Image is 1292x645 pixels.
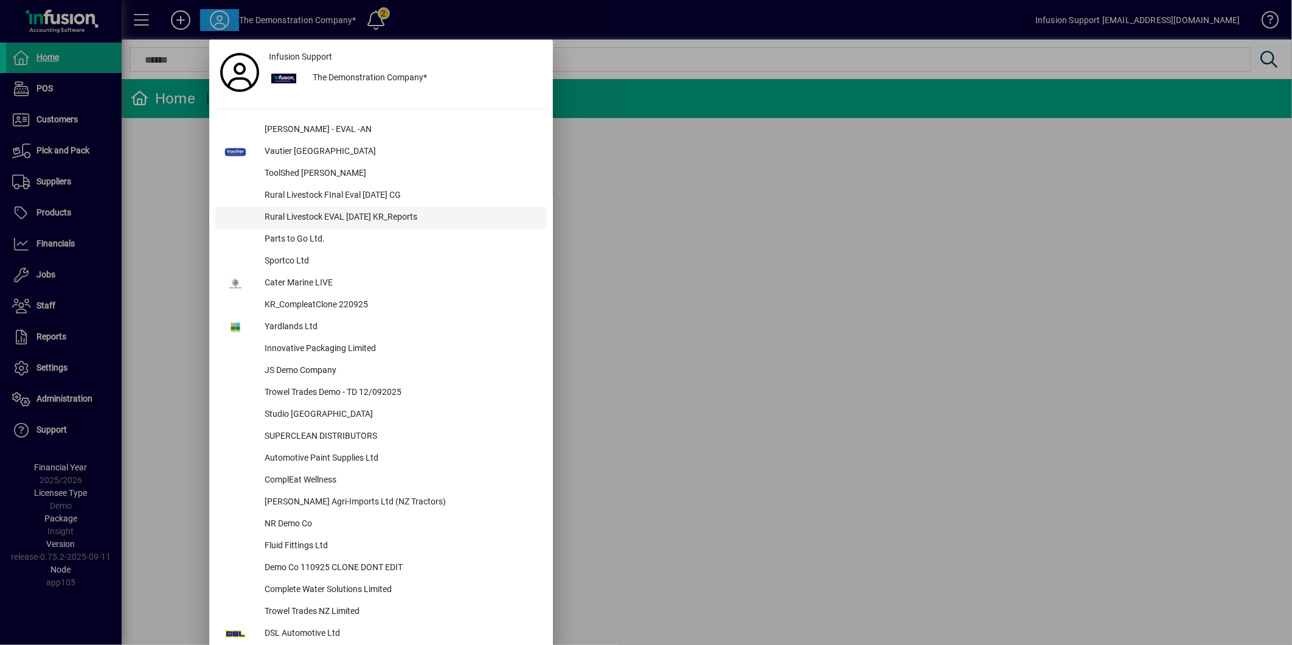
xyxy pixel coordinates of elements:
[215,448,547,470] button: Automotive Paint Supplies Ltd
[215,185,547,207] button: Rural Livestock FInal Eval [DATE] CG
[255,185,547,207] div: Rural Livestock FInal Eval [DATE] CG
[255,382,547,404] div: Trowel Trades Demo - TD 12/092025
[255,163,547,185] div: ToolShed [PERSON_NAME]
[269,51,332,63] span: Infusion Support
[255,207,547,229] div: Rural Livestock EVAL [DATE] KR_Reports
[255,448,547,470] div: Automotive Paint Supplies Ltd
[255,229,547,251] div: Parts to Go Ltd.
[264,68,547,89] button: The Demonstration Company*
[255,470,547,492] div: ComplEat Wellness
[215,251,547,273] button: Sportco Ltd
[215,273,547,295] button: Cater Marine LIVE
[255,295,547,316] div: KR_CompleatClone 220925
[255,492,547,514] div: [PERSON_NAME] Agri-Imports Ltd (NZ Tractors)
[215,338,547,360] button: Innovative Packaging Limited
[255,119,547,141] div: [PERSON_NAME] - EVAL -AN
[255,601,547,623] div: Trowel Trades NZ Limited
[255,579,547,601] div: Complete Water Solutions Limited
[215,382,547,404] button: Trowel Trades Demo - TD 12/092025
[215,470,547,492] button: ComplEat Wellness
[215,295,547,316] button: KR_CompleatClone 220925
[255,535,547,557] div: Fluid Fittings Ltd
[215,404,547,426] button: Studio [GEOGRAPHIC_DATA]
[255,338,547,360] div: Innovative Packaging Limited
[215,119,547,141] button: [PERSON_NAME] - EVAL -AN
[215,141,547,163] button: Vautier [GEOGRAPHIC_DATA]
[215,426,547,448] button: SUPERCLEAN DISTRIBUTORS
[255,251,547,273] div: Sportco Ltd
[215,316,547,338] button: Yardlands Ltd
[255,360,547,382] div: JS Demo Company
[255,426,547,448] div: SUPERCLEAN DISTRIBUTORS
[255,404,547,426] div: Studio [GEOGRAPHIC_DATA]
[215,61,264,83] a: Profile
[255,141,547,163] div: Vautier [GEOGRAPHIC_DATA]
[215,207,547,229] button: Rural Livestock EVAL [DATE] KR_Reports
[215,557,547,579] button: Demo Co 110925 CLONE DONT EDIT
[255,514,547,535] div: NR Demo Co
[215,492,547,514] button: [PERSON_NAME] Agri-Imports Ltd (NZ Tractors)
[215,601,547,623] button: Trowel Trades NZ Limited
[215,360,547,382] button: JS Demo Company
[255,273,547,295] div: Cater Marine LIVE
[255,557,547,579] div: Demo Co 110925 CLONE DONT EDIT
[215,535,547,557] button: Fluid Fittings Ltd
[215,163,547,185] button: ToolShed [PERSON_NAME]
[215,514,547,535] button: NR Demo Co
[215,229,547,251] button: Parts to Go Ltd.
[215,623,547,645] button: DSL Automotive Ltd
[255,623,547,645] div: DSL Automotive Ltd
[264,46,547,68] a: Infusion Support
[303,68,547,89] div: The Demonstration Company*
[215,579,547,601] button: Complete Water Solutions Limited
[255,316,547,338] div: Yardlands Ltd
